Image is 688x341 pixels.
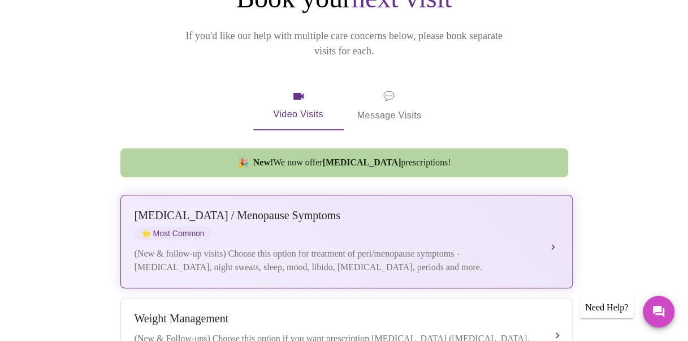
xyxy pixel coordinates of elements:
[135,209,536,222] div: [MEDICAL_DATA] / Menopause Symptoms
[253,157,274,167] strong: New!
[141,229,151,238] span: star
[120,195,573,288] button: [MEDICAL_DATA] / Menopause SymptomsstarMost Common(New & follow-up visits) Choose this option for...
[135,227,211,240] span: Most Common
[383,88,395,104] span: message
[357,88,422,123] span: Message Visits
[267,89,330,122] span: Video Visits
[135,247,536,274] div: (New & follow-up visits) Choose this option for treatment of peri/menopause symptoms - [MEDICAL_D...
[579,297,634,318] div: Need Help?
[237,157,249,168] span: new
[135,312,536,325] div: Weight Management
[253,157,451,168] span: We now offer prescriptions!
[643,296,674,327] button: Messages
[170,28,518,59] p: If you'd like our help with multiple care concerns below, please book separate visits for each.
[322,157,401,167] strong: [MEDICAL_DATA]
